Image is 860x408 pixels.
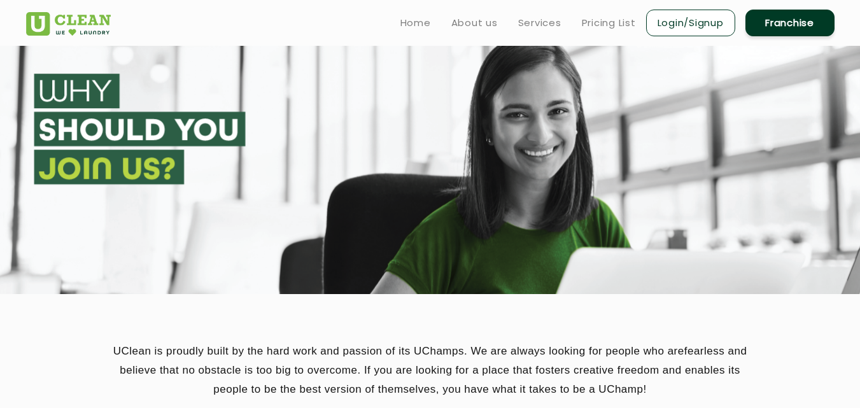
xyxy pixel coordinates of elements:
[518,15,561,31] a: Services
[582,15,636,31] a: Pricing List
[26,342,835,399] p: UClean is proudly built by the hard work and passion of its UChamps. We are always looking for pe...
[26,12,111,36] img: UClean Laundry and Dry Cleaning
[451,15,498,31] a: About us
[400,15,431,31] a: Home
[745,10,835,36] a: Franchise
[646,10,735,36] a: Login/Signup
